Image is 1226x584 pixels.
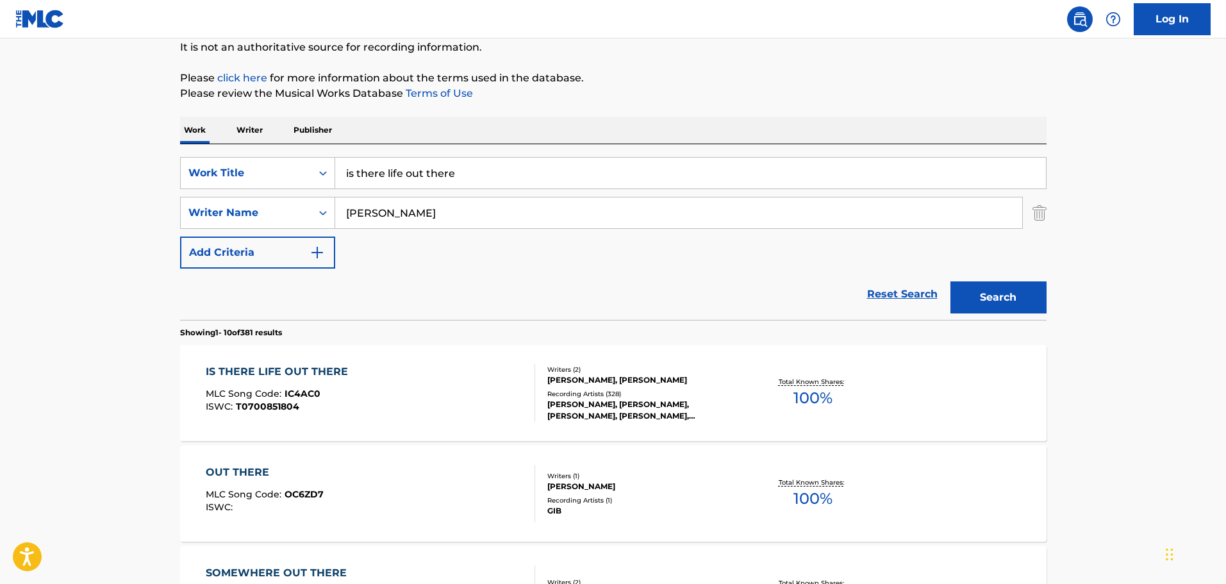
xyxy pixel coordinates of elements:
[206,364,354,380] div: IS THERE LIFE OUT THERE
[285,488,324,500] span: OC6ZD7
[290,117,336,144] p: Publisher
[285,388,320,399] span: IC4AC0
[15,10,65,28] img: MLC Logo
[180,327,282,338] p: Showing 1 - 10 of 381 results
[861,280,944,308] a: Reset Search
[1134,3,1211,35] a: Log In
[779,478,847,487] p: Total Known Shares:
[547,374,741,386] div: [PERSON_NAME], [PERSON_NAME]
[1067,6,1093,32] a: Public Search
[547,496,741,505] div: Recording Artists ( 1 )
[793,387,833,410] span: 100 %
[950,281,1047,313] button: Search
[547,399,741,422] div: [PERSON_NAME], [PERSON_NAME], [PERSON_NAME], [PERSON_NAME], [PERSON_NAME]
[403,87,473,99] a: Terms of Use
[180,237,335,269] button: Add Criteria
[1072,12,1088,27] img: search
[779,377,847,387] p: Total Known Shares:
[547,471,741,481] div: Writers ( 1 )
[180,446,1047,542] a: OUT THEREMLC Song Code:OC6ZD7ISWC:Writers (1)[PERSON_NAME]Recording Artists (1)GIBTotal Known Sha...
[180,40,1047,55] p: It is not an authoritative source for recording information.
[793,487,833,510] span: 100 %
[310,245,325,260] img: 9d2ae6d4665cec9f34b9.svg
[547,365,741,374] div: Writers ( 2 )
[217,72,267,84] a: click here
[180,157,1047,320] form: Search Form
[1100,6,1126,32] div: Help
[1106,12,1121,27] img: help
[180,86,1047,101] p: Please review the Musical Works Database
[206,488,285,500] span: MLC Song Code :
[206,465,324,480] div: OUT THERE
[1166,535,1173,574] div: Drag
[180,71,1047,86] p: Please for more information about the terms used in the database.
[188,165,304,181] div: Work Title
[547,389,741,399] div: Recording Artists ( 328 )
[1032,197,1047,229] img: Delete Criterion
[206,501,236,513] span: ISWC :
[180,345,1047,441] a: IS THERE LIFE OUT THEREMLC Song Code:IC4AC0ISWC:T0700851804Writers (2)[PERSON_NAME], [PERSON_NAME...
[547,481,741,492] div: [PERSON_NAME]
[206,388,285,399] span: MLC Song Code :
[206,401,236,412] span: ISWC :
[1162,522,1226,584] iframe: Chat Widget
[188,205,304,221] div: Writer Name
[236,401,299,412] span: T0700851804
[547,505,741,517] div: GIB
[233,117,267,144] p: Writer
[180,117,210,144] p: Work
[206,565,353,581] div: SOMEWHERE OUT THERE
